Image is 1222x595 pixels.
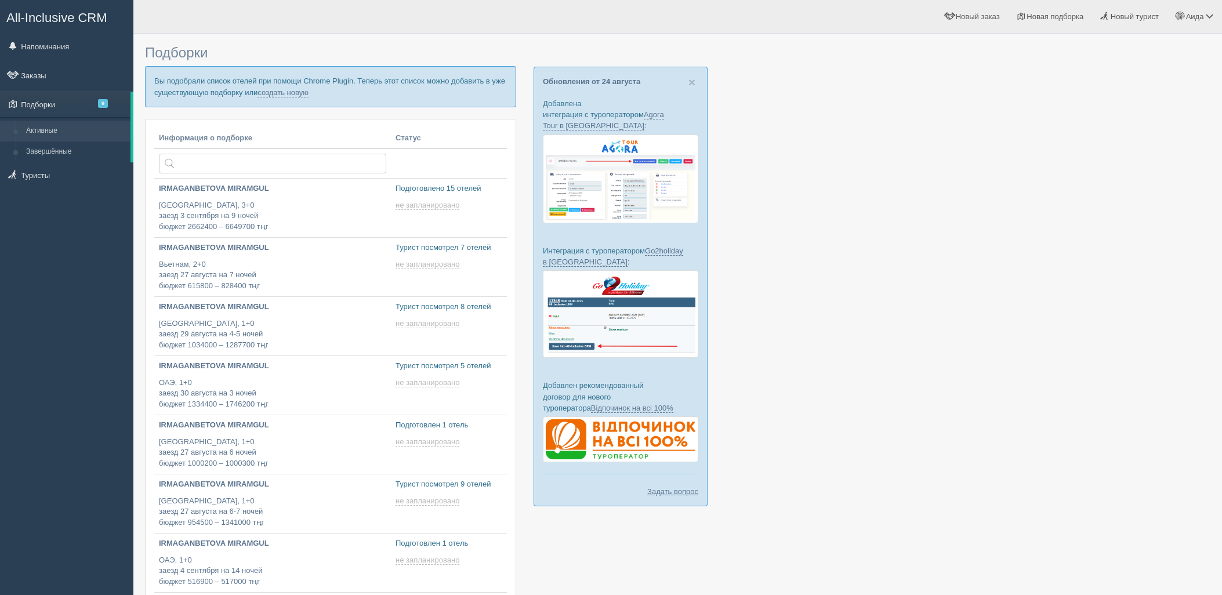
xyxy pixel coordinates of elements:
a: Завершённые [21,142,130,162]
p: IRMAGANBETOVA MIRAMGUL [159,242,386,253]
a: Обновления от 24 августа [543,77,640,86]
a: Agora Tour в [GEOGRAPHIC_DATA] [543,110,664,130]
span: Новый турист [1111,12,1159,21]
p: IRMAGANBETOVA MIRAMGUL [159,183,386,194]
p: [GEOGRAPHIC_DATA], 1+0 заезд 29 августа на 4-5 ночей бюджет 1034000 – 1287700 тңг [159,318,386,351]
p: Турист посмотрел 5 отелей [396,361,502,372]
a: Відпочинок на всі 100% [591,404,673,413]
a: не запланировано [396,260,462,269]
span: не запланировано [396,496,459,506]
p: Интеграция с туроператором : [543,245,698,267]
a: не запланировано [396,496,462,506]
a: не запланировано [396,319,462,328]
a: не запланировано [396,201,462,210]
th: Информация о подборке [154,128,391,149]
a: IRMAGANBETOVA MIRAMGUL ОАЭ, 1+0заезд 4 сентября на 14 ночейбюджет 516900 – 517000 тңг [154,534,391,592]
p: IRMAGANBETOVA MIRAMGUL [159,361,386,372]
span: не запланировано [396,437,459,447]
span: не запланировано [396,201,459,210]
a: Go2holiday в [GEOGRAPHIC_DATA] [543,246,683,267]
p: Турист посмотрел 9 отелей [396,479,502,490]
a: Активные [21,121,130,142]
span: Новая подборка [1027,12,1083,21]
span: All-Inclusive CRM [6,10,107,25]
p: IRMAGANBETOVA MIRAMGUL [159,302,386,313]
p: Турист посмотрел 8 отелей [396,302,502,313]
a: IRMAGANBETOVA MIRAMGUL [GEOGRAPHIC_DATA], 1+0заезд 29 августа на 4-5 ночейбюджет 1034000 – 128770... [154,297,391,355]
a: не запланировано [396,437,462,447]
p: Добавлен рекомендованный договор для нового туроператора [543,380,698,413]
span: не запланировано [396,260,459,269]
span: Аида [1186,12,1204,21]
a: IRMAGANBETOVA MIRAMGUL ОАЭ, 1+0заезд 30 августа на 3 ночейбюджет 1334400 – 1746200 тңг [154,356,391,415]
p: Подготовлен 1 отель [396,420,502,431]
span: не запланировано [396,556,459,565]
p: IRMAGANBETOVA MIRAMGUL [159,479,386,490]
a: не запланировано [396,378,462,387]
p: IRMAGANBETOVA MIRAMGUL [159,538,386,549]
p: IRMAGANBETOVA MIRAMGUL [159,420,386,431]
p: Подготовлен 1 отель [396,538,502,549]
a: IRMAGANBETOVA MIRAMGUL [GEOGRAPHIC_DATA], 1+0заезд 27 августа на 6-7 ночейбюджет 954500 – 1341000... [154,474,391,533]
a: IRMAGANBETOVA MIRAMGUL [GEOGRAPHIC_DATA], 3+0заезд 3 сентября на 9 ночейбюджет 2662400 – 6649700 тңг [154,179,391,237]
p: ОАЭ, 1+0 заезд 30 августа на 3 ночей бюджет 1334400 – 1746200 тңг [159,378,386,410]
a: Задать вопрос [647,486,698,497]
p: [GEOGRAPHIC_DATA], 1+0 заезд 27 августа на 6 ночей бюджет 1000200 – 1000300 тңг [159,437,386,469]
p: Вы подобрали список отелей при помощи Chrome Plugin. Теперь этот список можно добавить в уже суще... [145,66,516,107]
input: Поиск по стране или туристу [159,154,386,173]
p: ОАЭ, 1+0 заезд 4 сентября на 14 ночей бюджет 516900 – 517000 тңг [159,555,386,587]
button: Close [688,76,695,88]
a: создать новую [258,88,309,97]
span: не запланировано [396,319,459,328]
a: All-Inclusive CRM [1,1,133,32]
span: × [688,75,695,89]
p: Вьетнам, 2+0 заезд 27 августа на 7 ночей бюджет 615800 – 828400 тңг [159,259,386,292]
p: Добавлена интеграция с туроператором : [543,98,698,131]
p: Подготовлено 15 отелей [396,183,502,194]
span: Новый заказ [956,12,1000,21]
img: %D0%B4%D0%BE%D0%B3%D0%BE%D0%B2%D1%96%D1%80-%D0%B2%D1%96%D0%B4%D0%BF%D0%BE%D1%87%D0%B8%D0%BD%D0%BE... [543,416,698,463]
img: go2holiday-bookings-crm-for-travel-agency.png [543,270,698,358]
a: IRMAGANBETOVA MIRAMGUL Вьетнам, 2+0заезд 27 августа на 7 ночейбюджет 615800 – 828400 тңг [154,238,391,296]
p: [GEOGRAPHIC_DATA], 3+0 заезд 3 сентября на 9 ночей бюджет 2662400 – 6649700 тңг [159,200,386,233]
th: Статус [391,128,507,149]
a: не запланировано [396,556,462,565]
img: agora-tour-%D0%B7%D0%B0%D1%8F%D0%B2%D0%BA%D0%B8-%D1%81%D1%80%D0%BC-%D0%B4%D0%BB%D1%8F-%D1%82%D1%8... [543,135,698,223]
p: [GEOGRAPHIC_DATA], 1+0 заезд 27 августа на 6-7 ночей бюджет 954500 – 1341000 тңг [159,496,386,528]
span: 9 [98,99,108,108]
a: IRMAGANBETOVA MIRAMGUL [GEOGRAPHIC_DATA], 1+0заезд 27 августа на 6 ночейбюджет 1000200 – 1000300 тңг [154,415,391,474]
p: Турист посмотрел 7 отелей [396,242,502,253]
span: не запланировано [396,378,459,387]
span: Подборки [145,45,208,60]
